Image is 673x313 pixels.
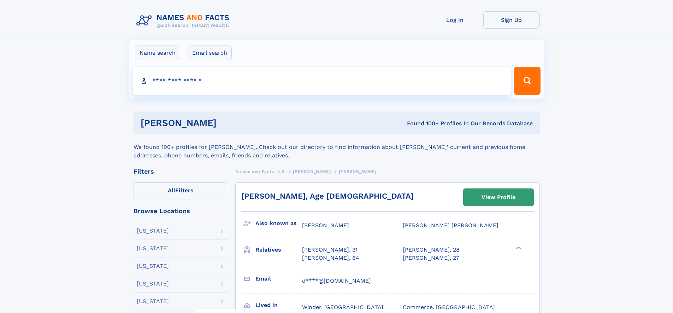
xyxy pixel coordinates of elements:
a: [PERSON_NAME], Age [DEMOGRAPHIC_DATA] [241,192,414,200]
a: Names and Facts [235,167,274,176]
a: [PERSON_NAME] [293,167,331,176]
div: View Profile [482,189,515,205]
label: Name search [135,46,180,60]
img: Logo Names and Facts [134,11,235,30]
a: [PERSON_NAME], 64 [302,254,359,262]
div: Filters [134,168,228,175]
div: [US_STATE] [137,228,169,234]
a: [PERSON_NAME], 28 [403,246,460,254]
span: [PERSON_NAME] [302,222,349,229]
a: View Profile [464,189,533,206]
a: S [282,167,285,176]
div: We found 100+ profiles for [PERSON_NAME]. Check out our directory to find information about [PERS... [134,134,540,160]
div: [US_STATE] [137,299,169,304]
span: Commerce, [GEOGRAPHIC_DATA] [403,304,495,311]
div: [US_STATE] [137,246,169,251]
h3: Also known as [255,217,302,229]
label: Email search [188,46,232,60]
span: Winder, [GEOGRAPHIC_DATA] [302,304,383,311]
div: [US_STATE] [137,281,169,287]
a: Log In [427,11,483,29]
h3: Lived in [255,299,302,311]
div: Browse Locations [134,208,228,214]
span: [PERSON_NAME] [293,169,331,174]
span: All [168,187,175,194]
div: [US_STATE] [137,263,169,269]
span: [PERSON_NAME] [339,169,377,174]
h3: Email [255,273,302,285]
h3: Relatives [255,244,302,256]
a: [PERSON_NAME], 31 [302,246,358,254]
div: Found 100+ Profiles In Our Records Database [312,120,533,127]
input: search input [133,67,511,95]
label: Filters [134,182,228,199]
h1: [PERSON_NAME] [141,119,312,127]
span: S [282,169,285,174]
button: Search Button [514,67,540,95]
a: [PERSON_NAME], 27 [403,254,459,262]
span: [PERSON_NAME] [PERSON_NAME] [403,222,498,229]
div: ❯ [514,246,522,251]
a: Sign Up [483,11,540,29]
